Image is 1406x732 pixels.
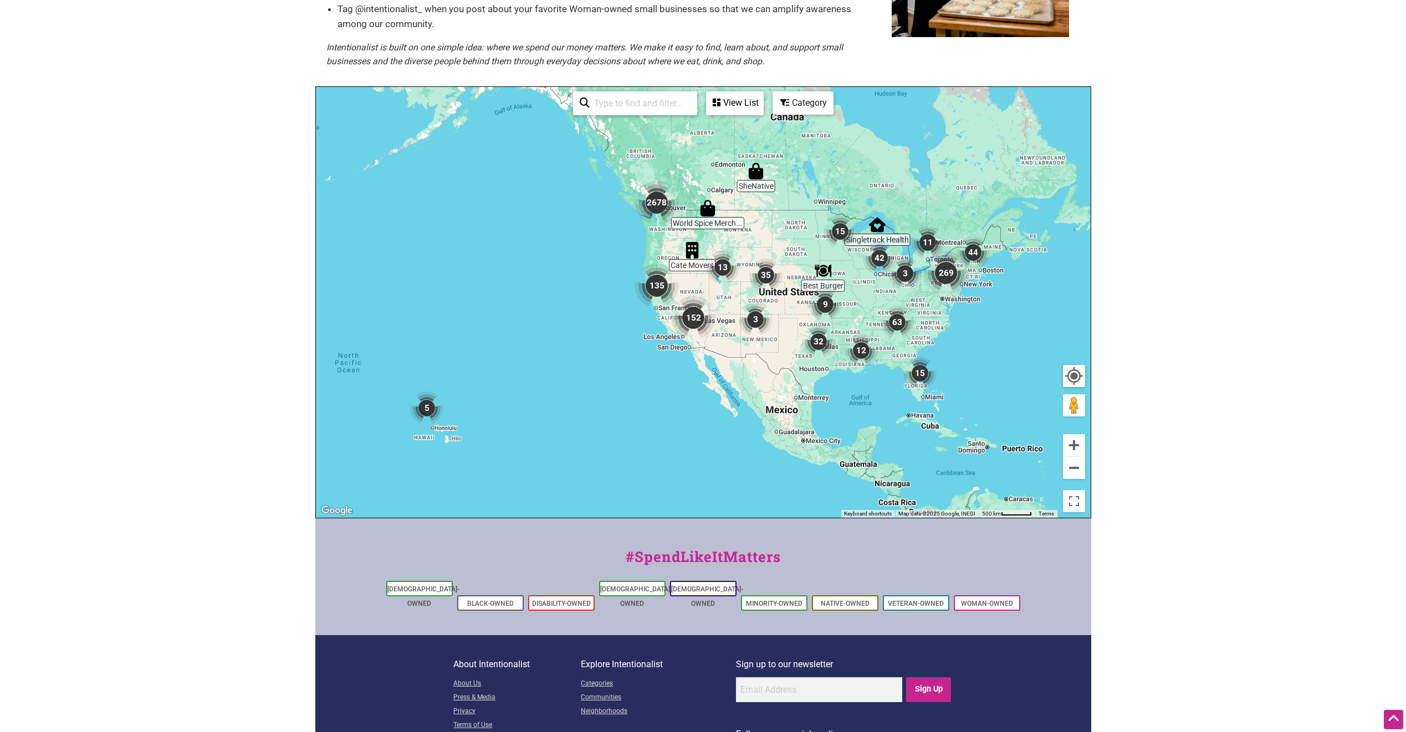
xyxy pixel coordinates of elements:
button: Zoom in [1063,434,1085,456]
div: Category [774,92,832,114]
div: 32 [802,325,835,358]
button: Drag Pegman onto the map to open Street View [1063,394,1085,416]
a: Privacy [453,705,581,719]
div: 12 [845,334,878,367]
div: 11 [911,226,944,259]
a: Veteran-Owned [888,600,944,607]
input: Sign Up [906,677,951,702]
div: See a list of the visible businesses [706,91,764,115]
div: 2678 [635,181,679,225]
input: Type to find and filter... [590,92,691,114]
a: Woman-Owned [961,600,1013,607]
div: SheNative [748,163,764,179]
div: #SpendLikeItMatters [315,546,1091,579]
div: 5 [410,391,443,425]
div: Filter by category [773,91,834,115]
a: Black-Owned [467,600,514,607]
div: 3 [888,257,922,290]
button: Zoom out [1063,457,1085,479]
span: Map data ©2025 Google, INEGI [898,511,975,517]
a: [DEMOGRAPHIC_DATA]-Owned [671,585,743,607]
div: 44 [957,236,990,269]
a: [DEMOGRAPHIC_DATA]-Owned [600,585,672,607]
div: Scroll Back to Top [1384,710,1403,729]
li: Tag @intentionalist_ when you post about your favorite Woman-owned small businesses so that we ca... [338,2,881,32]
div: Cate Movers [684,242,701,259]
div: 3 [739,303,772,336]
div: 152 [671,296,715,340]
div: 42 [863,241,896,275]
a: Open this area in Google Maps (opens a new window) [319,503,355,518]
p: Explore Intentionalist [581,657,736,672]
a: Categories [581,677,736,691]
div: 13 [706,251,739,284]
input: Email Address [736,677,902,702]
div: 9 [809,288,842,321]
a: Terms [1039,511,1054,517]
div: 269 [924,251,968,295]
a: Disability-Owned [532,600,591,607]
img: Google [319,503,355,518]
div: 135 [635,264,679,308]
p: About Intentionalist [453,657,581,672]
button: Toggle fullscreen view [1062,489,1086,513]
button: Map Scale: 500 km per 52 pixels [979,510,1035,518]
div: Type to search and filter [573,91,697,115]
span: 500 km [982,511,1001,517]
p: Sign up to our newsletter [736,657,953,672]
a: Press & Media [453,691,581,705]
div: Singletrack Health [869,216,886,233]
a: [DEMOGRAPHIC_DATA]-Owned [387,585,459,607]
div: 15 [824,215,857,248]
div: World Spice Merchants [699,200,716,216]
a: Neighborhoods [581,705,736,719]
div: 15 [903,357,937,390]
div: View List [707,92,763,114]
div: Best Burger [815,262,831,279]
button: Keyboard shortcuts [844,510,892,518]
a: Minority-Owned [746,600,802,607]
div: 35 [749,259,783,292]
em: Intentionalist is built on one simple idea: where we spend our money matters. We make it easy to ... [326,42,843,67]
a: Native-Owned [821,600,870,607]
button: Your Location [1063,365,1085,387]
a: Communities [581,691,736,705]
a: About Us [453,677,581,691]
div: 63 [881,306,914,339]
